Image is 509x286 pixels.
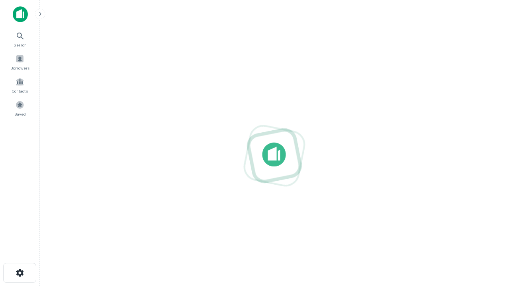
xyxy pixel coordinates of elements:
img: capitalize-icon.png [13,6,28,22]
iframe: Chat Widget [469,222,509,261]
a: Search [2,28,37,50]
a: Contacts [2,74,37,96]
span: Contacts [12,88,28,94]
span: Saved [14,111,26,117]
a: Borrowers [2,51,37,73]
span: Search [14,42,27,48]
a: Saved [2,97,37,119]
span: Borrowers [10,65,29,71]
